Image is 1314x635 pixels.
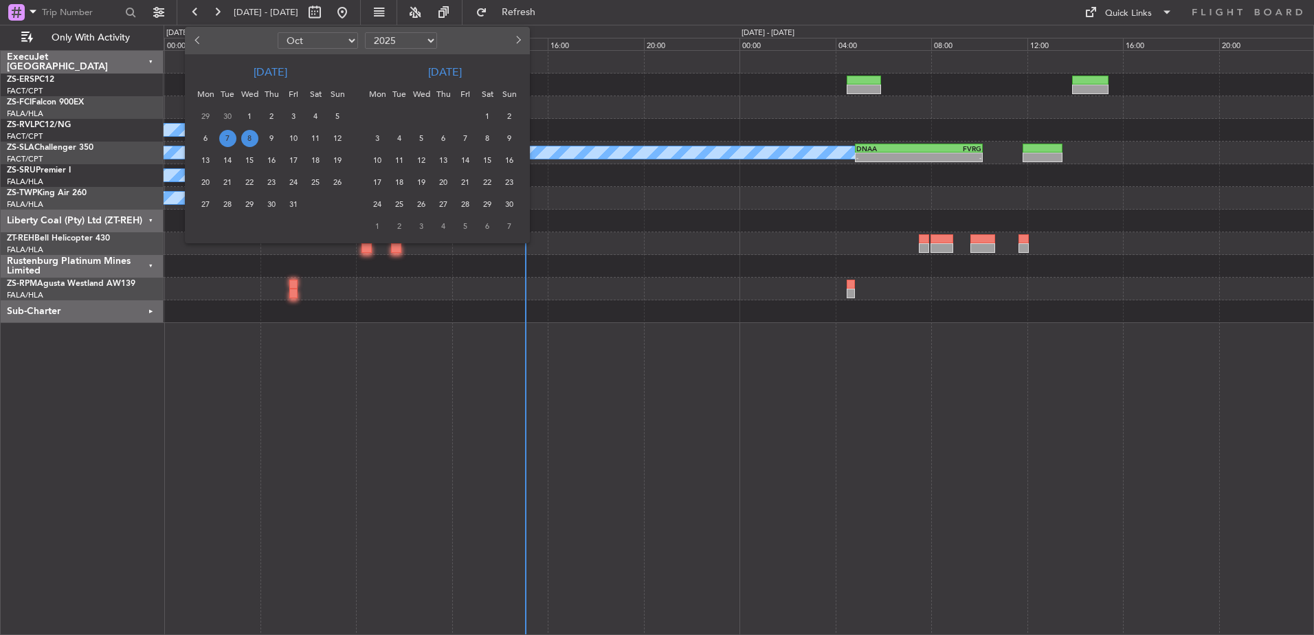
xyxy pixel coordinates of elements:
span: 3 [369,130,386,147]
div: 2-10-2025 [260,105,282,127]
span: 14 [457,152,474,169]
div: 28-10-2025 [216,193,238,215]
button: Next month [510,30,525,52]
div: 19-11-2025 [410,171,432,193]
div: 4-12-2025 [432,215,454,237]
div: 21-11-2025 [454,171,476,193]
span: 4 [435,218,452,235]
div: 3-10-2025 [282,105,304,127]
span: 29 [241,196,258,213]
div: 9-10-2025 [260,127,282,149]
div: Wed [410,83,432,105]
div: 12-11-2025 [410,149,432,171]
span: 5 [413,130,430,147]
span: 18 [307,152,324,169]
span: 13 [197,152,214,169]
span: 28 [219,196,236,213]
span: 15 [479,152,496,169]
div: Sat [304,83,326,105]
div: 14-11-2025 [454,149,476,171]
div: Sun [498,83,520,105]
div: 3-11-2025 [366,127,388,149]
span: 9 [263,130,280,147]
span: 11 [307,130,324,147]
div: 9-11-2025 [498,127,520,149]
div: Sat [476,83,498,105]
span: 12 [329,130,346,147]
div: 31-10-2025 [282,193,304,215]
span: 1 [479,108,496,125]
div: 5-10-2025 [326,105,348,127]
div: 15-11-2025 [476,149,498,171]
div: 4-10-2025 [304,105,326,127]
span: 20 [435,174,452,191]
span: 1 [241,108,258,125]
span: 7 [219,130,236,147]
button: Previous month [190,30,205,52]
span: 20 [197,174,214,191]
span: 2 [263,108,280,125]
div: 8-11-2025 [476,127,498,149]
div: 17-10-2025 [282,149,304,171]
div: 1-12-2025 [366,215,388,237]
span: 31 [285,196,302,213]
div: 29-9-2025 [194,105,216,127]
span: 17 [285,152,302,169]
span: 4 [391,130,408,147]
span: 8 [479,130,496,147]
span: 19 [329,152,346,169]
span: 6 [435,130,452,147]
span: 4 [307,108,324,125]
div: 1-10-2025 [238,105,260,127]
div: 6-10-2025 [194,127,216,149]
div: 15-10-2025 [238,149,260,171]
div: 21-10-2025 [216,171,238,193]
span: 26 [329,174,346,191]
div: 20-10-2025 [194,171,216,193]
span: 18 [391,174,408,191]
div: 7-11-2025 [454,127,476,149]
div: 24-10-2025 [282,171,304,193]
div: 18-10-2025 [304,149,326,171]
div: 10-11-2025 [366,149,388,171]
div: 25-11-2025 [388,193,410,215]
div: 28-11-2025 [454,193,476,215]
div: 30-11-2025 [498,193,520,215]
div: Thu [260,83,282,105]
span: 1 [369,218,386,235]
div: 1-11-2025 [476,105,498,127]
div: 26-11-2025 [410,193,432,215]
div: 22-10-2025 [238,171,260,193]
div: 30-9-2025 [216,105,238,127]
div: 19-10-2025 [326,149,348,171]
div: 2-11-2025 [498,105,520,127]
span: 25 [307,174,324,191]
span: 28 [457,196,474,213]
div: 2-12-2025 [388,215,410,237]
select: Select year [365,32,437,49]
span: 16 [501,152,518,169]
span: 2 [391,218,408,235]
span: 27 [435,196,452,213]
div: Fri [454,83,476,105]
div: Fri [282,83,304,105]
div: 29-10-2025 [238,193,260,215]
div: Wed [238,83,260,105]
div: 16-10-2025 [260,149,282,171]
div: 29-11-2025 [476,193,498,215]
div: 30-10-2025 [260,193,282,215]
div: 7-10-2025 [216,127,238,149]
span: 15 [241,152,258,169]
div: 17-11-2025 [366,171,388,193]
div: 18-11-2025 [388,171,410,193]
div: 26-10-2025 [326,171,348,193]
span: 17 [369,174,386,191]
span: 14 [219,152,236,169]
div: 5-12-2025 [454,215,476,237]
span: 24 [369,196,386,213]
select: Select month [278,32,358,49]
div: 14-10-2025 [216,149,238,171]
span: 29 [479,196,496,213]
div: 16-11-2025 [498,149,520,171]
span: 10 [369,152,386,169]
